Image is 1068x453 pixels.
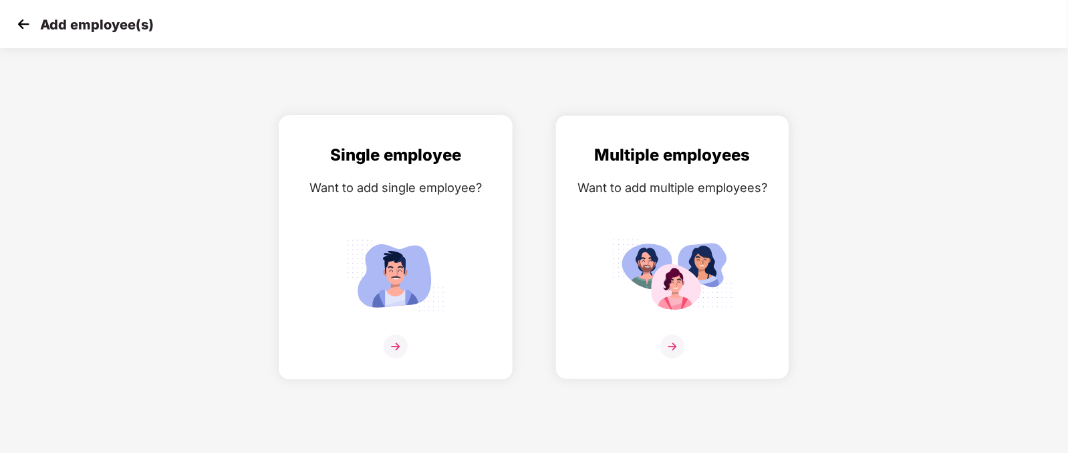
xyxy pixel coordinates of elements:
[293,143,499,168] div: Single employee
[293,178,499,197] div: Want to add single employee?
[612,234,732,317] img: svg+xml;base64,PHN2ZyB4bWxucz0iaHR0cDovL3d3dy53My5vcmcvMjAwMC9zdmciIGlkPSJNdWx0aXBsZV9lbXBsb3llZS...
[40,17,154,33] p: Add employee(s)
[660,335,684,359] img: svg+xml;base64,PHN2ZyB4bWxucz0iaHR0cDovL3d3dy53My5vcmcvMjAwMC9zdmciIHdpZHRoPSIzNiIgaGVpZ2h0PSIzNi...
[13,14,33,34] img: svg+xml;base64,PHN2ZyB4bWxucz0iaHR0cDovL3d3dy53My5vcmcvMjAwMC9zdmciIHdpZHRoPSIzMCIgaGVpZ2h0PSIzMC...
[384,335,408,359] img: svg+xml;base64,PHN2ZyB4bWxucz0iaHR0cDovL3d3dy53My5vcmcvMjAwMC9zdmciIHdpZHRoPSIzNiIgaGVpZ2h0PSIzNi...
[336,234,456,317] img: svg+xml;base64,PHN2ZyB4bWxucz0iaHR0cDovL3d3dy53My5vcmcvMjAwMC9zdmciIGlkPSJTaW5nbGVfZW1wbG95ZWUiIH...
[569,143,775,168] div: Multiple employees
[569,178,775,197] div: Want to add multiple employees?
